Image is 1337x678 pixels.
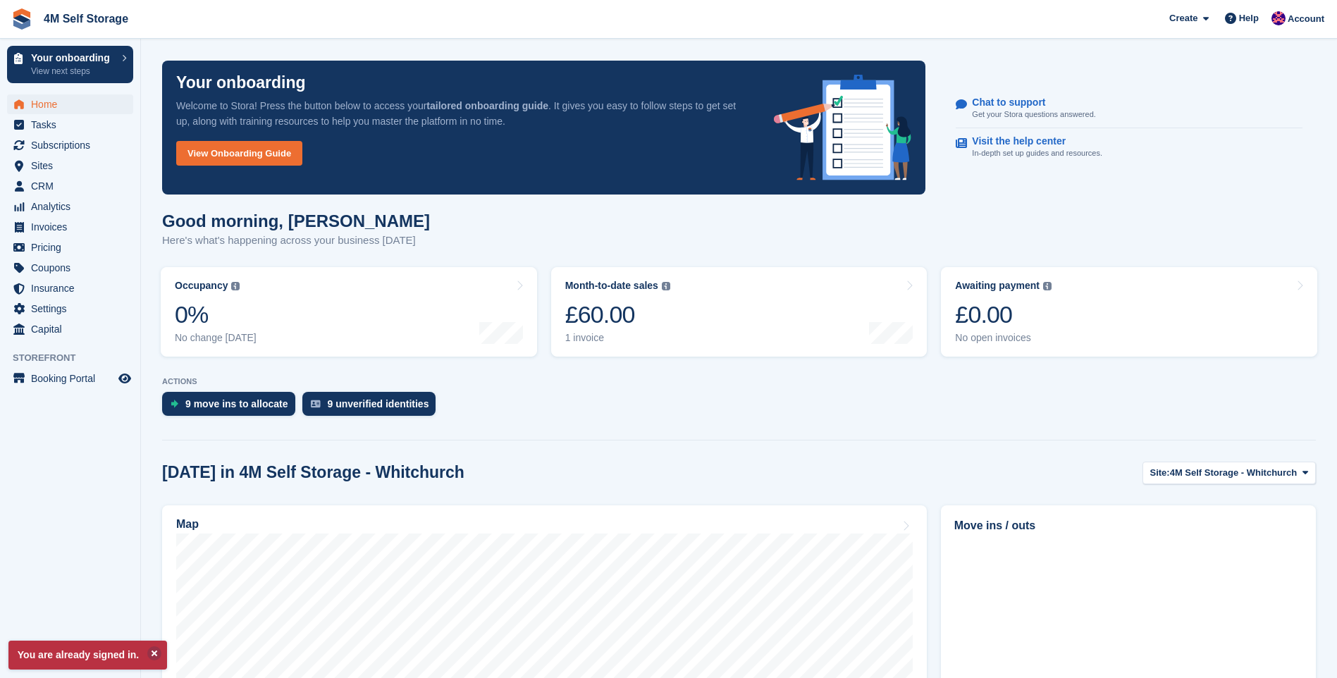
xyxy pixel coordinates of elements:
[31,115,116,135] span: Tasks
[426,100,548,111] strong: tailored onboarding guide
[311,400,321,408] img: verify_identity-adf6edd0f0f0b5bbfe63781bf79b02c33cf7c696d77639b501bdc392416b5a36.svg
[972,97,1084,109] p: Chat to support
[31,53,115,63] p: Your onboarding
[941,267,1317,357] a: Awaiting payment £0.00 No open invoices
[31,299,116,319] span: Settings
[7,258,133,278] a: menu
[31,238,116,257] span: Pricing
[972,109,1095,121] p: Get your Stora questions answered.
[1150,466,1170,480] span: Site:
[956,90,1302,128] a: Chat to support Get your Stora questions answered.
[1239,11,1259,25] span: Help
[171,400,178,408] img: move_ins_to_allocate_icon-fdf77a2bb77ea45bf5b3d319d69a93e2d87916cf1d5bf7949dd705db3b84f3ca.svg
[662,282,670,290] img: icon-info-grey-7440780725fd019a000dd9b08b2336e03edf1995a4989e88bcd33f0948082b44.svg
[31,369,116,388] span: Booking Portal
[1288,12,1324,26] span: Account
[565,280,658,292] div: Month-to-date sales
[31,217,116,237] span: Invoices
[161,267,537,357] a: Occupancy 0% No change [DATE]
[162,392,302,423] a: 9 move ins to allocate
[175,332,257,344] div: No change [DATE]
[31,94,116,114] span: Home
[7,197,133,216] a: menu
[31,258,116,278] span: Coupons
[185,398,288,409] div: 9 move ins to allocate
[7,278,133,298] a: menu
[328,398,429,409] div: 9 unverified identities
[31,319,116,339] span: Capital
[175,280,228,292] div: Occupancy
[175,300,257,329] div: 0%
[1271,11,1286,25] img: Caroline Betsworth
[774,75,912,180] img: onboarding-info-6c161a55d2c0e0a8cae90662b2fe09162a5109e8cc188191df67fb4f79e88e88.svg
[955,332,1052,344] div: No open invoices
[38,7,134,30] a: 4M Self Storage
[7,94,133,114] a: menu
[162,233,430,249] p: Here's what's happening across your business [DATE]
[7,176,133,196] a: menu
[1043,282,1052,290] img: icon-info-grey-7440780725fd019a000dd9b08b2336e03edf1995a4989e88bcd33f0948082b44.svg
[31,135,116,155] span: Subscriptions
[956,128,1302,166] a: Visit the help center In-depth set up guides and resources.
[955,280,1040,292] div: Awaiting payment
[972,147,1102,159] p: In-depth set up guides and resources.
[7,135,133,155] a: menu
[31,176,116,196] span: CRM
[565,300,670,329] div: £60.00
[1170,466,1298,480] span: 4M Self Storage - Whitchurch
[11,8,32,30] img: stora-icon-8386f47178a22dfd0bd8f6a31ec36ba5ce8667c1dd55bd0f319d3a0aa187defe.svg
[176,98,751,129] p: Welcome to Stora! Press the button below to access your . It gives you easy to follow steps to ge...
[1142,462,1317,485] button: Site: 4M Self Storage - Whitchurch
[7,156,133,175] a: menu
[176,518,199,531] h2: Map
[7,46,133,83] a: Your onboarding View next steps
[31,65,115,78] p: View next steps
[13,351,140,365] span: Storefront
[31,197,116,216] span: Analytics
[31,278,116,298] span: Insurance
[31,156,116,175] span: Sites
[176,75,306,91] p: Your onboarding
[162,211,430,230] h1: Good morning, [PERSON_NAME]
[7,217,133,237] a: menu
[565,332,670,344] div: 1 invoice
[176,141,302,166] a: View Onboarding Guide
[7,238,133,257] a: menu
[7,115,133,135] a: menu
[955,300,1052,329] div: £0.00
[231,282,240,290] img: icon-info-grey-7440780725fd019a000dd9b08b2336e03edf1995a4989e88bcd33f0948082b44.svg
[954,517,1302,534] h2: Move ins / outs
[972,135,1091,147] p: Visit the help center
[1169,11,1197,25] span: Create
[162,377,1316,386] p: ACTIONS
[8,641,167,670] p: You are already signed in.
[116,370,133,387] a: Preview store
[162,463,464,482] h2: [DATE] in 4M Self Storage - Whitchurch
[7,299,133,319] a: menu
[551,267,928,357] a: Month-to-date sales £60.00 1 invoice
[7,319,133,339] a: menu
[7,369,133,388] a: menu
[302,392,443,423] a: 9 unverified identities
